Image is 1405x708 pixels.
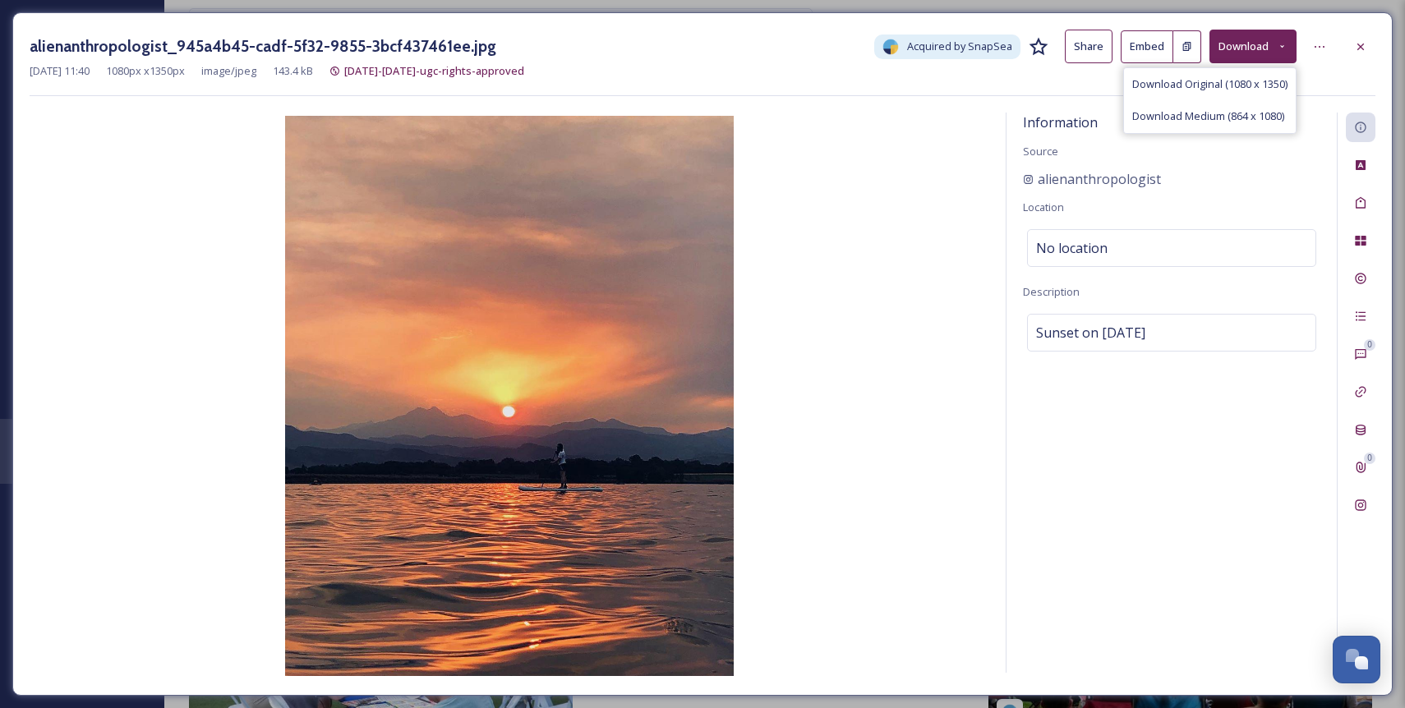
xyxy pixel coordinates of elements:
[1023,169,1161,189] a: alienanthropologist
[1023,144,1058,159] span: Source
[1209,30,1297,63] button: Download
[201,63,256,79] span: image/jpeg
[1333,636,1380,683] button: Open Chat
[1023,113,1098,131] span: Information
[30,63,90,79] span: [DATE] 11:40
[106,63,185,79] span: 1080 px x 1350 px
[1065,30,1112,63] button: Share
[882,39,899,55] img: snapsea-logo.png
[273,63,313,79] span: 143.4 kB
[1036,238,1108,258] span: No location
[1038,169,1161,189] span: alienanthropologist
[907,39,1012,54] span: Acquired by SnapSea
[30,34,496,58] h3: alienanthropologist_945a4b45-cadf-5f32-9855-3bcf437461ee.jpg
[1132,108,1284,124] span: Download Medium (864 x 1080)
[1036,323,1145,343] span: Sunset on [DATE]
[30,116,989,676] img: 1pjWHKY7tXTXgZ-wU21TnD-0iDw9QaLLb.jpg
[1364,339,1375,351] div: 0
[1132,76,1288,92] span: Download Original (1080 x 1350)
[1364,453,1375,464] div: 0
[1023,284,1080,299] span: Description
[1023,200,1064,214] span: Location
[1121,30,1173,63] button: Embed
[344,63,524,78] span: [DATE]-[DATE]-ugc-rights-approved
